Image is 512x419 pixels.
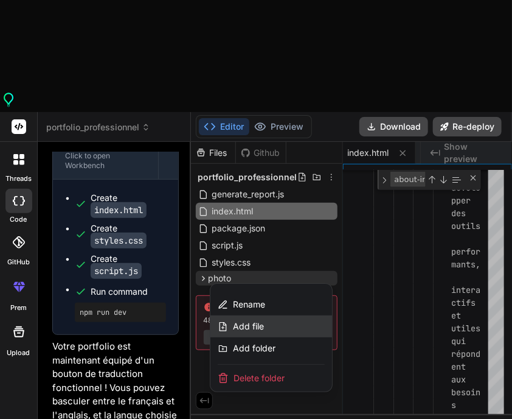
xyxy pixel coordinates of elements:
div: Find in Selection (Alt+L) [450,173,463,186]
div: Create [91,222,166,247]
label: threads [5,174,32,184]
code: index.html [91,202,147,218]
span: Add folder [233,342,275,354]
label: code [10,214,27,225]
div: Click to open Workbench [65,151,146,171]
div: Previous Match (Shift+Enter) [427,175,437,185]
button: Re-deploy [433,117,502,136]
button: Download [359,117,428,136]
label: Upload [7,348,30,358]
label: prem [10,303,27,313]
span: Delete folder [234,372,285,384]
div: Create [91,192,166,216]
span: Add file [233,320,264,333]
div: Close (Escape) [469,173,479,183]
pre: npm run dev [80,308,161,317]
div: Find / Replace [378,170,481,190]
button: Preview [249,118,309,135]
span: Rename [233,298,265,311]
div: Toggle Replace [379,170,390,190]
span: portfolio_professionnel [46,121,150,133]
code: styles.css [91,233,147,248]
textarea: Find [391,172,425,186]
code: script.js [91,263,142,279]
button: Editor [199,118,249,135]
span: Run command [91,286,166,298]
div: Next Match (Enter) [439,175,449,185]
div: Create [91,253,166,277]
label: GitHub [7,257,30,267]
